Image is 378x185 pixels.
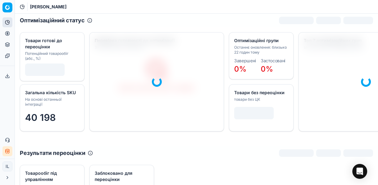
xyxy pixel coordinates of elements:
dt: Завершені [234,59,256,63]
div: Загальна кількість SKU [25,90,78,96]
div: Товари без переоцінки [234,90,287,96]
div: Товари готові до переоцінки [25,37,78,50]
h2: Оптимізаційний статус [20,16,85,25]
div: Потенційний товарообіг (абс., %) [25,51,78,61]
div: На основі останньої інтеграції [25,97,78,107]
div: товари без ЦК [234,97,287,102]
div: Open Intercom Messenger [352,164,367,179]
nav: breadcrumb [30,4,67,10]
div: Оптимізаційні групи [234,37,287,44]
h2: Результати переоцінки [20,149,85,157]
span: 0% [234,64,247,73]
div: Останнє оновлення: близько 22 годин тому [234,45,287,55]
dt: Застосовані [261,59,285,63]
span: IL [3,162,12,171]
div: Товарообіг під управлінням [25,170,78,183]
span: 40 198 [25,112,56,123]
span: [PERSON_NAME] [30,4,67,10]
div: Заблоковано для переоцінки [95,170,148,183]
button: IL [2,161,12,171]
span: 0% [261,64,273,73]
